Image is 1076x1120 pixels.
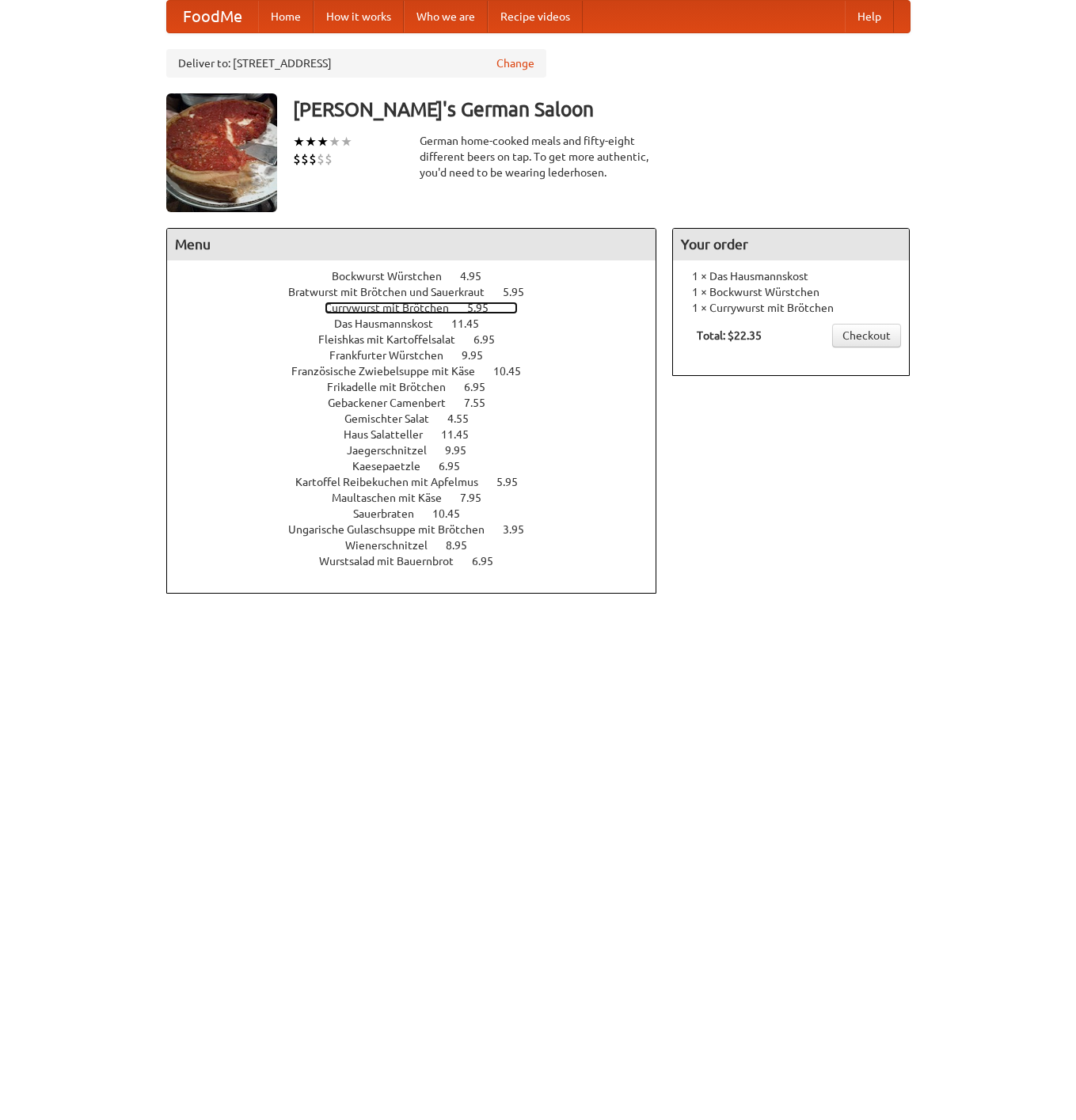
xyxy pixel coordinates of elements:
[325,150,333,168] li: $
[445,444,482,457] span: 9.95
[464,381,501,393] span: 6.95
[309,150,317,168] li: $
[288,523,553,536] a: Ungarische Gulaschsuppe mit Brötchen 3.95
[166,93,277,212] img: angular.jpg
[314,1,404,32] a: How it works
[472,555,509,568] span: 6.95
[845,1,894,32] a: Help
[467,302,504,314] span: 5.95
[318,333,524,346] a: Fleishkas mit Kartoffelsalat 6.95
[332,492,458,504] span: Maultaschen mit Käse
[345,539,496,552] a: Wienerschnitzel 8.95
[352,460,436,473] span: Kaesepaetzle
[334,317,449,330] span: Das Hausmannskost
[318,333,471,346] span: Fleishkas mit Kartoffelsalat
[503,286,540,298] span: 5.95
[697,329,762,342] b: Total: $22.35
[167,1,258,32] a: FoodMe
[291,365,550,378] a: Französische Zwiebelsuppe mit Käse 10.45
[344,428,439,441] span: Haus Salatteller
[353,507,430,520] span: Sauerbraten
[681,284,901,300] li: 1 × Bockwurst Würstchen
[344,428,498,441] a: Haus Salatteller 11.45
[327,381,462,393] span: Frikadelle mit Brötchen
[496,55,534,71] a: Change
[334,317,508,330] a: Das Hausmannskost 11.45
[329,133,340,150] li: ★
[325,302,518,314] a: Currywurst mit Brötchen 5.95
[503,523,540,536] span: 3.95
[493,365,537,378] span: 10.45
[347,444,443,457] span: Jaegerschnitzel
[473,333,511,346] span: 6.95
[447,412,485,425] span: 4.55
[166,49,546,78] div: Deliver to: [STREET_ADDRESS]
[328,397,462,409] span: Gebackener Camenbert
[328,397,515,409] a: Gebackener Camenbert 7.55
[462,349,499,362] span: 9.95
[301,150,309,168] li: $
[332,270,511,283] a: Bockwurst Würstchen 4.95
[332,270,458,283] span: Bockwurst Würstchen
[319,555,523,568] a: Wurstsalad mit Bauernbrot 6.95
[496,476,534,488] span: 5.95
[673,229,909,260] h4: Your order
[317,150,325,168] li: $
[291,365,491,378] span: Französische Zwiebelsuppe mit Käse
[288,286,553,298] a: Bratwurst mit Brötchen und Sauerkraut 5.95
[295,476,494,488] span: Kartoffel Reibekuchen mit Apfelmus
[352,460,489,473] a: Kaesepaetzle 6.95
[295,476,547,488] a: Kartoffel Reibekuchen mit Apfelmus 5.95
[451,317,495,330] span: 11.45
[325,302,465,314] span: Currywurst mit Brötchen
[288,286,500,298] span: Bratwurst mit Brötchen und Sauerkraut
[288,523,500,536] span: Ungarische Gulaschsuppe mit Brötchen
[460,492,497,504] span: 7.95
[293,93,911,125] h3: [PERSON_NAME]'s German Saloon
[319,555,470,568] span: Wurstsalad mit Bauernbrot
[344,412,445,425] span: Gemischter Salat
[344,412,498,425] a: Gemischter Salat 4.55
[317,133,329,150] li: ★
[832,324,901,347] a: Checkout
[345,539,443,552] span: Wienerschnitzel
[446,539,483,552] span: 8.95
[340,133,352,150] li: ★
[460,270,497,283] span: 4.95
[332,492,511,504] a: Maultaschen mit Käse 7.95
[464,397,501,409] span: 7.55
[439,460,476,473] span: 6.95
[305,133,317,150] li: ★
[432,507,476,520] span: 10.45
[258,1,314,32] a: Home
[353,507,489,520] a: Sauerbraten 10.45
[681,300,901,316] li: 1 × Currywurst mit Brötchen
[681,268,901,284] li: 1 × Das Hausmannskost
[347,444,496,457] a: Jaegerschnitzel 9.95
[488,1,583,32] a: Recipe videos
[293,133,305,150] li: ★
[327,381,515,393] a: Frikadelle mit Brötchen 6.95
[329,349,512,362] a: Frankfurter Würstchen 9.95
[329,349,459,362] span: Frankfurter Würstchen
[420,133,657,180] div: German home-cooked meals and fifty-eight different beers on tap. To get more authentic, you'd nee...
[404,1,488,32] a: Who we are
[293,150,301,168] li: $
[441,428,485,441] span: 11.45
[167,229,656,260] h4: Menu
